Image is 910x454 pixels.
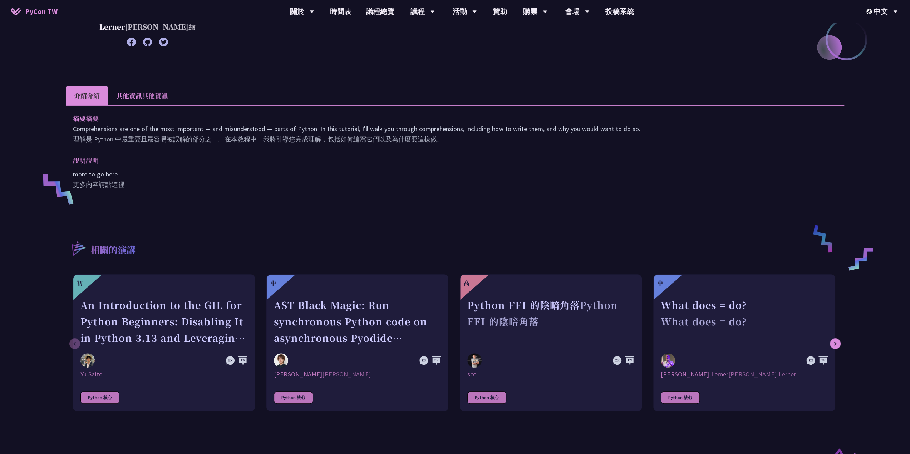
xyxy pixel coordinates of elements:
xt-content: 理解是 Python 中最重要且最容易被誤解的部分之一。在本教程中，我將引導您完成理解，包括如何編寫它們以及為什麼要這樣做。 [73,135,443,143]
xt-content: [PERSON_NAME] [322,370,370,378]
img: scc [467,353,482,368]
div: Python 核心 [661,391,700,404]
xt-content: 說明 [86,155,99,165]
a: 高 Python FFI 的陰暗角落Python FFI 的陰暗角落 scc scc Python 核心 [460,274,642,411]
li: 其他資訊 [108,86,176,105]
a: PyCon TW [4,3,65,20]
p: 說明 [73,155,823,165]
xt-content: 介紹 [87,91,100,100]
a: 中 AST Black Magic: Run synchronous Python code on asynchronous Pyodide Yuichiro Tachibana [PERSON... [266,274,448,411]
img: Reuven M. Lerner [661,353,675,369]
img: r3.8d01567.svg [61,231,96,265]
img: Home icon of PyCon TW 2025 [11,8,21,15]
xt-content: What does = do? [661,314,747,328]
span: PyCon TW [25,6,58,17]
a: 中 What does = do?What does = do? Reuven M. Lerner [PERSON_NAME] Lerner[PERSON_NAME] Lerner Python 核心 [653,274,835,411]
div: Python FFI 的陰暗角落 [467,297,634,346]
p: 相關的演講 [91,243,180,258]
xt-content: 更多內容請點這裡 [73,180,124,189]
div: Python 核心 [467,391,506,404]
div: AST Black Magic: Run synchronous Python code on asynchronous Pyodide [274,297,441,346]
div: scc [467,370,634,379]
div: Yu Saito [80,370,247,379]
xt-content: [PERSON_NAME]納 [125,21,196,32]
xt-content: 其他資訊 [142,91,168,100]
p: Comprehensions are one of the most important — and misunderstood — parts of Python. In this tutor... [73,124,837,144]
div: 高 [464,279,469,288]
div: Python 核心 [80,391,119,404]
div: What does = do? [661,297,828,346]
div: [PERSON_NAME] Lerner [661,370,828,379]
div: An Introduction to the GIL for Python Beginners: Disabling It in Python 3.13 and Leveraging Concu... [80,297,247,346]
div: 中 [270,279,276,288]
img: Yuichiro Tachibana [274,353,288,368]
img: Locale Icon [866,9,874,14]
p: more to go here [73,169,837,190]
xt-content: 相關的演講 [136,243,180,256]
div: 初 [77,279,83,288]
div: Python 核心 [274,391,313,404]
img: Yu Saito [80,353,95,368]
div: [PERSON_NAME] [274,370,441,379]
li: 介紹 [66,86,108,105]
div: 中 [657,279,663,288]
p: 摘要 [73,113,823,124]
xt-content: 摘要 [86,114,99,123]
xt-content: [PERSON_NAME] Lerner [728,370,796,378]
a: 初 An Introduction to the GIL for Python Beginners: Disabling It in Python 3.13 and Leveraging Con... [73,274,255,411]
